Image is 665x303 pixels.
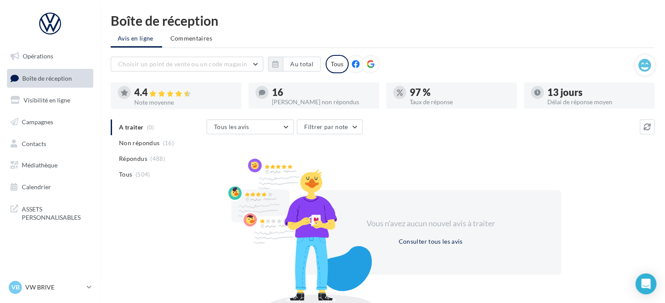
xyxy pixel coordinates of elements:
span: (16) [163,140,174,146]
a: Campagnes [5,113,95,131]
span: Calendrier [22,183,51,191]
div: Vous n'avez aucun nouvel avis à traiter [356,218,506,229]
span: Tous [119,170,132,179]
span: Contacts [22,140,46,147]
span: Campagnes [22,118,53,126]
span: Choisir un point de vente ou un code magasin [118,60,247,68]
p: VW BRIVE [25,283,83,292]
button: Au total [283,57,321,71]
a: Médiathèque [5,156,95,174]
div: Open Intercom Messenger [635,273,656,294]
button: Au total [268,57,321,71]
a: Opérations [5,47,95,65]
a: Boîte de réception [5,69,95,88]
div: [PERSON_NAME] non répondus [272,99,372,105]
div: 13 jours [547,88,648,97]
div: Tous [326,55,349,73]
div: 16 [272,88,372,97]
span: Médiathèque [22,161,58,169]
span: Visibilité en ligne [24,96,70,104]
button: Filtrer par note [297,119,363,134]
a: VB VW BRIVE [7,279,93,296]
span: Opérations [23,52,53,60]
button: Consulter tous les avis [395,236,466,247]
div: 4.4 [134,88,234,98]
span: Tous les avis [214,123,249,130]
span: VB [11,283,20,292]
span: (504) [136,171,150,178]
a: Visibilité en ligne [5,91,95,109]
span: Répondus [119,154,147,163]
a: Calendrier [5,178,95,196]
span: Boîte de réception [22,74,72,82]
div: Délai de réponse moyen [547,99,648,105]
button: Tous les avis [207,119,294,134]
span: Non répondus [119,139,159,147]
button: Choisir un point de vente ou un code magasin [111,57,263,71]
div: Boîte de réception [111,14,655,27]
div: Taux de réponse [410,99,510,105]
a: Contacts [5,135,95,153]
span: ASSETS PERSONNALISABLES [22,203,90,222]
span: Commentaires [170,34,212,42]
div: 97 % [410,88,510,97]
div: Note moyenne [134,99,234,106]
a: ASSETS PERSONNALISABLES [5,200,95,225]
span: (488) [150,155,165,162]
